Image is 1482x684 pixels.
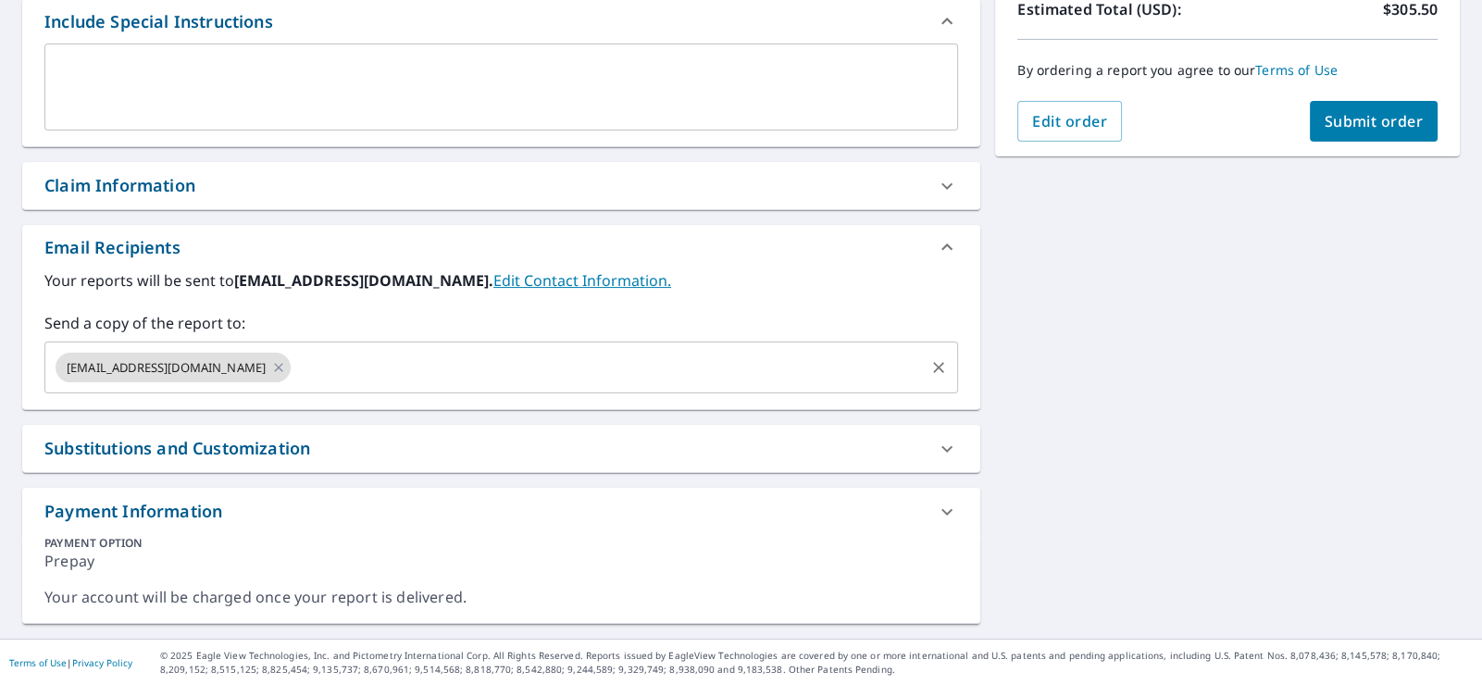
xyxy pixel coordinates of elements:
span: Submit order [1325,111,1424,131]
span: Edit order [1032,111,1107,131]
p: | [9,657,132,668]
label: Send a copy of the report to: [44,312,958,334]
div: Include Special Instructions [44,9,273,34]
button: Submit order [1310,101,1438,142]
a: Privacy Policy [72,656,132,669]
span: [EMAIL_ADDRESS][DOMAIN_NAME] [56,359,277,377]
div: Payment Information [44,499,222,524]
div: Your account will be charged once your report is delivered. [44,587,958,608]
div: Substitutions and Customization [44,436,310,461]
a: Terms of Use [9,656,67,669]
a: Terms of Use [1255,61,1338,79]
div: Prepay [44,551,958,587]
p: © 2025 Eagle View Technologies, Inc. and Pictometry International Corp. All Rights Reserved. Repo... [160,649,1473,677]
p: By ordering a report you agree to our [1017,62,1438,79]
div: [EMAIL_ADDRESS][DOMAIN_NAME] [56,353,291,382]
div: Email Recipients [22,225,980,269]
div: Substitutions and Customization [22,425,980,472]
a: EditContactInfo [493,270,671,291]
div: PAYMENT OPTION [44,535,958,551]
button: Clear [926,354,952,380]
div: Email Recipients [44,235,181,260]
div: Claim Information [44,173,195,198]
div: Payment Information [22,488,980,535]
label: Your reports will be sent to [44,269,958,292]
b: [EMAIL_ADDRESS][DOMAIN_NAME]. [234,270,493,291]
button: Edit order [1017,101,1122,142]
div: Claim Information [22,162,980,209]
